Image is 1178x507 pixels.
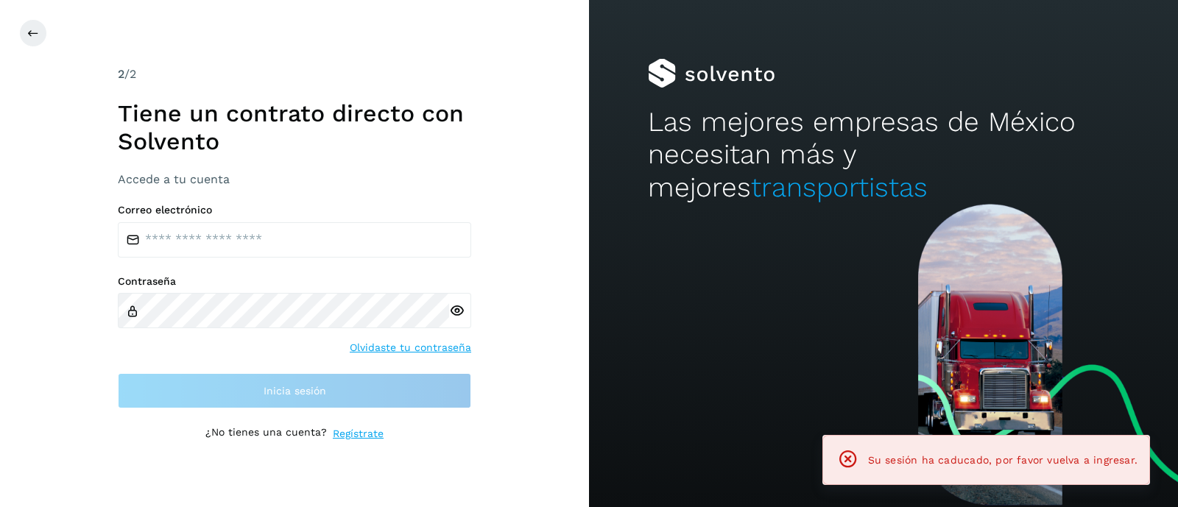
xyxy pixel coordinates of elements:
span: Inicia sesión [264,386,326,396]
span: transportistas [751,171,928,203]
label: Contraseña [118,275,471,288]
span: Su sesión ha caducado, por favor vuelva a ingresar. [868,454,1138,466]
span: 2 [118,67,124,81]
button: Inicia sesión [118,373,471,408]
div: /2 [118,65,471,83]
h2: Las mejores empresas de México necesitan más y mejores [648,106,1119,204]
p: ¿No tienes una cuenta? [205,426,327,442]
label: Correo electrónico [118,204,471,216]
a: Olvidaste tu contraseña [350,340,471,355]
h1: Tiene un contrato directo con Solvento [118,99,471,156]
a: Regístrate [333,426,384,442]
h3: Accede a tu cuenta [118,172,471,186]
